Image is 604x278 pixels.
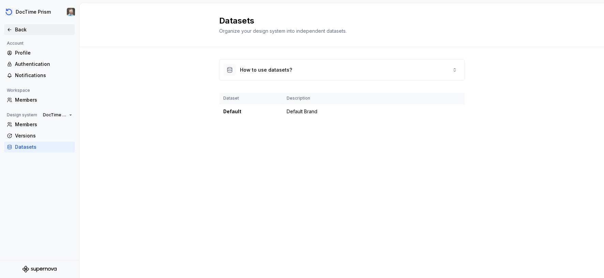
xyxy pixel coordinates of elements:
[15,61,72,68] div: Authentication
[5,8,13,16] img: 90418a54-4231-473e-b32d-b3dd03b28af1.png
[4,111,40,119] div: Design system
[15,121,72,128] div: Members
[4,94,75,105] a: Members
[15,26,72,33] div: Back
[4,119,75,130] a: Members
[15,97,72,103] div: Members
[15,72,72,79] div: Notifications
[16,9,51,15] div: DocTime Prism
[4,59,75,70] a: Authentication
[4,142,75,152] a: Datasets
[283,104,465,119] td: Default Brand
[15,144,72,150] div: Datasets
[219,15,456,26] h2: Datasets
[283,93,465,104] th: Description
[4,86,33,94] div: Workspace
[67,8,75,16] img: Jeff
[4,24,75,35] a: Back
[22,266,57,273] svg: Supernova Logo
[219,28,347,34] span: Organize your design system into independent datasets.
[4,130,75,141] a: Versions
[4,47,75,58] a: Profile
[223,108,278,115] div: Default
[240,67,292,73] div: How to use datasets?
[4,39,26,47] div: Account
[15,132,72,139] div: Versions
[219,93,283,104] th: Dataset
[1,4,78,19] button: DocTime PrismJeff
[15,49,72,56] div: Profile
[4,70,75,81] a: Notifications
[43,112,66,118] span: DocTime Prism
